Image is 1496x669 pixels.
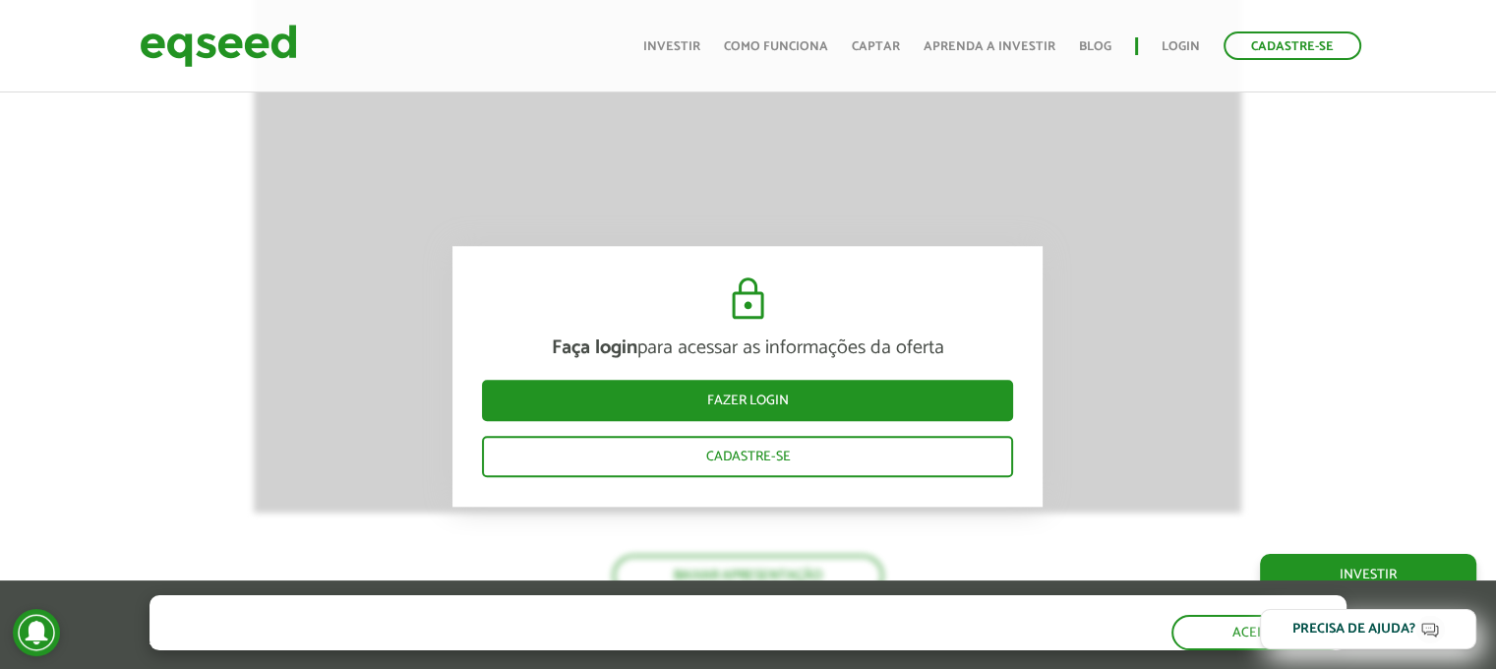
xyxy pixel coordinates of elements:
strong: Faça login [552,332,637,364]
img: cadeado.svg [724,275,772,323]
a: Como funciona [724,40,828,53]
a: Cadastre-se [482,436,1013,477]
h5: O site da EqSeed utiliza cookies para melhorar sua navegação. [150,595,862,626]
a: Blog [1079,40,1111,53]
img: EqSeed [140,20,297,72]
a: Login [1162,40,1200,53]
a: Aprenda a investir [924,40,1055,53]
p: para acessar as informações da oferta [482,336,1013,360]
a: Fazer login [482,380,1013,421]
a: Investir [1260,554,1476,595]
a: Investir [643,40,700,53]
a: política de privacidade e de cookies [409,633,636,649]
p: Ao clicar em "aceitar", você aceita nossa . [150,631,862,649]
button: Aceitar [1171,615,1346,650]
a: Cadastre-se [1224,31,1361,60]
a: Captar [852,40,900,53]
